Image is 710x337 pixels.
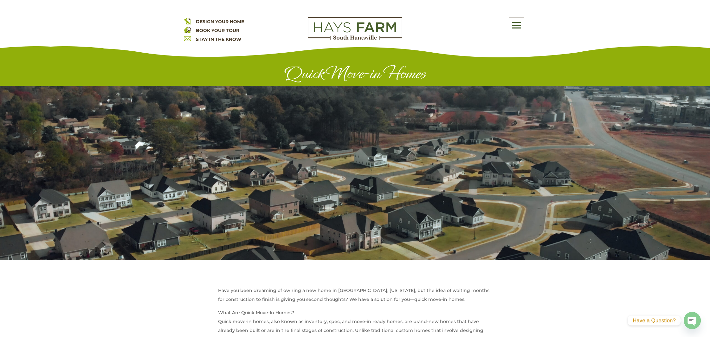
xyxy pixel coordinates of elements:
img: book your home tour [184,26,191,33]
a: BOOK YOUR TOUR [196,28,239,33]
p: Have you been dreaming of owning a new home in [GEOGRAPHIC_DATA], [US_STATE], but the idea of wai... [218,286,492,308]
a: hays farm homes huntsville development [308,36,402,41]
h1: Quick Move-in Homes [184,64,526,86]
a: STAY IN THE KNOW [196,36,241,42]
img: Logo [308,17,402,40]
